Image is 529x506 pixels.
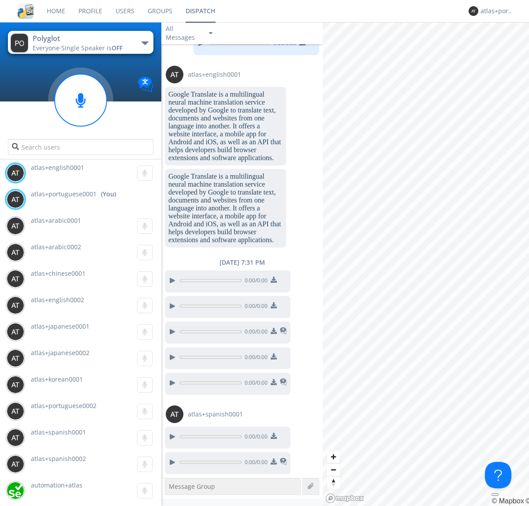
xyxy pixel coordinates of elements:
[31,296,84,304] span: atlas+english0002
[31,243,81,251] span: atlas+arabic0002
[481,7,514,15] div: atlas+portuguese0001
[31,322,89,330] span: atlas+japanese0001
[18,3,34,19] img: cddb5a64eb264b2086981ab96f4c1ba7
[31,481,82,489] span: automation+atlas
[31,454,86,463] span: atlas+spanish0002
[7,349,24,367] img: 373638.png
[188,70,241,79] span: atlas+english0001
[31,401,97,410] span: atlas+portuguese0002
[327,476,340,489] button: Reset bearing to north
[7,376,24,394] img: 373638.png
[7,429,24,446] img: 373638.png
[492,493,499,496] button: Toggle attribution
[7,323,24,341] img: 373638.png
[33,34,132,44] div: Polyglot
[31,190,97,199] span: atlas+portuguese0001
[325,493,364,503] a: Mapbox logo
[242,277,268,286] span: 0:00 / 0:00
[271,379,277,385] img: download media button
[7,164,24,182] img: 373638.png
[327,463,340,476] button: Zoom out
[271,328,277,334] img: download media button
[31,269,86,277] span: atlas+chinese0001
[280,326,287,337] span: This is a translated message
[7,244,24,261] img: 373638.png
[242,458,268,468] span: 0:00 / 0:00
[8,139,153,155] input: Search users
[168,90,283,162] dc-p: Google Translate is a multilingual neural machine translation service developed by Google to tran...
[242,328,268,337] span: 0:00 / 0:00
[327,450,340,463] button: Zoom in
[31,375,83,383] span: atlas+korean0001
[271,458,277,465] img: download media button
[209,32,212,34] img: caret-down-sm.svg
[11,34,28,52] img: 373638.png
[242,433,268,442] span: 0:00 / 0:00
[166,405,183,423] img: 373638.png
[33,44,132,52] div: Everyone ·
[270,39,296,49] span: 0:00 / 0:00
[7,270,24,288] img: 373638.png
[161,258,323,267] div: [DATE] 7:31 PM
[31,428,86,436] span: atlas+spanish0001
[168,172,283,244] dc-p: Google Translate is a multilingual neural machine translation service developed by Google to tran...
[31,163,84,172] span: atlas+english0001
[280,458,287,465] img: translated-message
[280,327,287,334] img: translated-message
[188,410,243,419] span: atlas+spanish0001
[7,296,24,314] img: 373638.png
[8,31,153,54] button: PolyglotEveryone·Single Speaker isOFF
[327,464,340,476] span: Zoom out
[166,66,183,83] img: 373638.png
[31,216,81,225] span: atlas+arabic0001
[242,379,268,389] span: 0:00 / 0:00
[31,349,89,357] span: atlas+japanese0002
[271,302,277,308] img: download media button
[271,353,277,360] img: download media button
[138,77,153,92] img: Translation enabled
[271,277,277,283] img: download media button
[7,482,24,499] img: d2d01cd9b4174d08988066c6d424eccd
[242,353,268,363] span: 0:00 / 0:00
[112,44,123,52] span: OFF
[271,433,277,439] img: download media button
[492,497,524,505] a: Mapbox
[280,377,287,389] span: This is a translated message
[101,190,116,199] div: (You)
[61,44,123,52] span: Single Speaker is
[485,462,511,488] iframe: Toggle Customer Support
[7,455,24,473] img: 373638.png
[242,302,268,312] span: 0:00 / 0:00
[7,191,24,208] img: 373638.png
[280,457,287,468] span: This is a translated message
[7,217,24,235] img: 373638.png
[166,24,201,42] div: All Messages
[7,402,24,420] img: 373638.png
[469,6,478,16] img: 373638.png
[280,379,287,386] img: translated-message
